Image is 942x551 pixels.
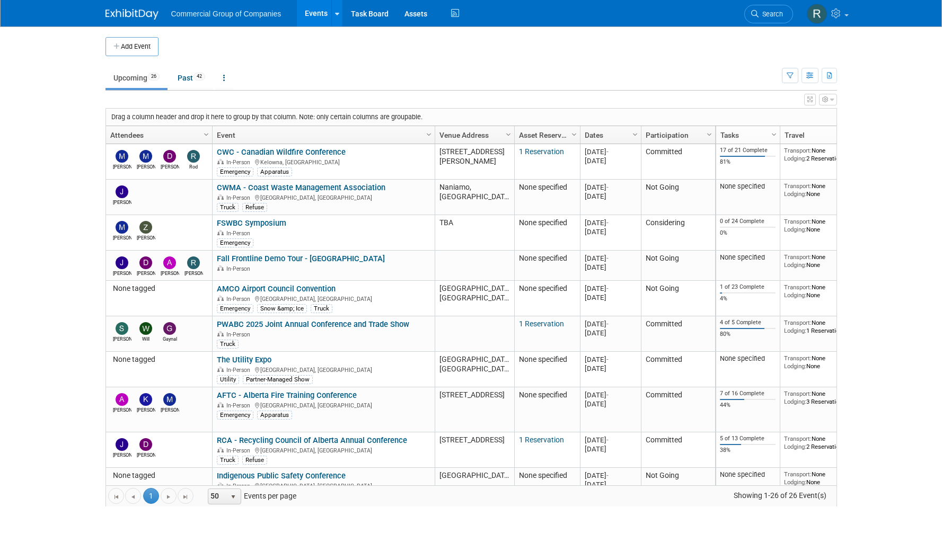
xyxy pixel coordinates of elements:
[585,390,636,399] div: [DATE]
[226,159,253,166] span: In-Person
[139,322,152,335] img: Will Schwenger
[110,284,207,294] div: None tagged
[217,483,224,488] img: In-Person Event
[125,488,141,504] a: Go to the previous page
[139,221,152,234] img: Zachary Button
[759,10,783,18] span: Search
[720,331,776,338] div: 80%
[187,150,200,163] img: Rod Leland
[226,194,253,201] span: In-Person
[720,402,776,409] div: 44%
[641,387,715,432] td: Committed
[606,356,609,363] span: -
[606,285,609,292] span: -
[202,130,210,139] span: Column Settings
[784,390,860,405] div: None 3 Reservations
[720,283,776,291] div: 1 of 23 Complete
[171,10,281,18] span: Commercial Group of Companies
[435,468,514,503] td: [GEOGRAPHIC_DATA]
[585,183,636,192] div: [DATE]
[217,238,253,247] div: Emergency
[585,355,636,364] div: [DATE]
[641,316,715,352] td: Committed
[217,218,286,228] a: FSWBC Symposium
[226,296,253,303] span: In-Person
[784,218,812,225] span: Transport:
[257,167,292,176] div: Apparatus
[106,109,837,126] div: Drag a column header and drop it here to group by that column. Note: only certain columns are gro...
[184,163,203,171] div: Rod Leland
[720,447,776,454] div: 38%
[439,126,507,144] a: Venue Address
[585,254,636,263] div: [DATE]
[217,456,239,464] div: Truck
[570,130,578,139] span: Column Settings
[784,182,812,190] span: Transport:
[784,218,860,233] div: None None
[139,393,152,406] img: Kelly Mayhew
[116,185,128,198] img: Jason Fast
[519,218,567,227] span: None specified
[784,190,806,198] span: Lodging:
[519,147,564,156] a: 1 Reservation
[519,471,567,479] span: None specified
[641,352,715,387] td: Committed
[217,390,357,400] a: AFTC - Alberta Fire Training Conference
[585,156,636,165] div: [DATE]
[720,295,776,303] div: 4%
[720,435,776,442] div: 5 of 13 Complete
[785,126,858,144] a: Travel
[217,294,430,303] div: [GEOGRAPHIC_DATA], [GEOGRAPHIC_DATA]
[217,446,430,455] div: [GEOGRAPHIC_DATA], [GEOGRAPHIC_DATA]
[519,319,564,328] a: 1 Reservation
[720,147,776,154] div: 17 of 21 Complete
[110,355,207,365] div: None tagged
[178,488,193,504] a: Go to the last page
[129,493,137,501] span: Go to the previous page
[519,254,567,262] span: None specified
[641,432,715,468] td: Committed
[784,147,860,162] div: None 2 Reservations
[242,456,267,464] div: Refuse
[641,251,715,281] td: Not Going
[137,406,155,414] div: Kelly Mayhew
[217,436,407,445] a: RCA - Recycling Council of Alberta Annual Conference
[641,144,715,180] td: Committed
[720,354,776,363] div: None specified
[519,390,567,399] span: None specified
[217,481,430,490] div: [GEOGRAPHIC_DATA], [GEOGRAPHIC_DATA]
[784,283,860,299] div: None None
[137,269,155,277] div: Derek MacDonald
[217,331,224,336] img: In-Person Event
[105,9,159,20] img: ExhibitDay
[519,126,573,144] a: Asset Reservations
[113,163,131,171] div: Mike Feduniw
[435,281,514,316] td: [GEOGRAPHIC_DATA], [GEOGRAPHIC_DATA]
[113,234,131,242] div: Mike Thomson
[181,493,190,501] span: Go to the last page
[164,493,173,501] span: Go to the next page
[137,451,155,459] div: David West
[519,183,567,191] span: None specified
[116,256,128,269] img: Jamie Zimmerman
[217,340,239,348] div: Truck
[217,471,346,481] a: Indigenous Public Safety Conference
[423,126,435,142] a: Column Settings
[161,406,179,414] div: Mike Feduniw
[217,304,253,313] div: Emergency
[435,387,514,432] td: [STREET_ADDRESS]
[585,445,636,454] div: [DATE]
[629,126,641,142] a: Column Settings
[105,68,168,88] a: Upcoming26
[641,281,715,316] td: Not Going
[435,144,514,180] td: [STREET_ADDRESS][PERSON_NAME]
[720,182,776,191] div: None specified
[585,319,636,328] div: [DATE]
[137,335,155,343] div: Will Schwenger
[720,253,776,262] div: None specified
[217,183,385,192] a: CWMA - Coast Waste Management Association
[585,263,636,272] div: [DATE]
[226,447,253,454] span: In-Person
[606,148,609,156] span: -
[784,443,806,450] span: Lodging:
